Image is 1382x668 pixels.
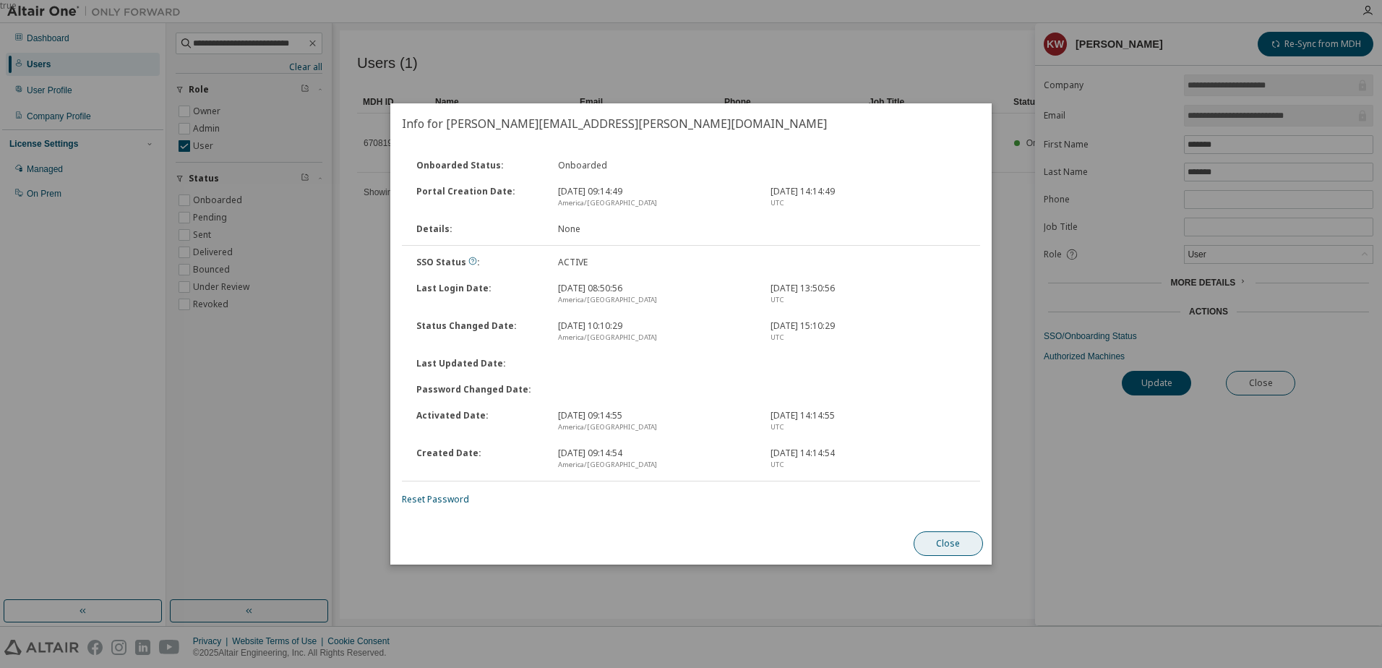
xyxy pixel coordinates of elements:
div: Created Date : [408,448,549,471]
div: Last Login Date : [408,283,549,306]
div: UTC [771,294,966,306]
div: None [549,223,762,235]
div: Last Updated Date : [408,358,549,369]
div: UTC [771,421,966,433]
div: [DATE] 15:10:29 [762,320,974,343]
div: Activated Date : [408,410,549,433]
div: [DATE] 09:14:54 [549,448,762,471]
div: Onboarded Status : [408,160,549,171]
div: UTC [771,332,966,343]
div: Password Changed Date : [408,384,549,395]
div: [DATE] 13:50:56 [762,283,974,306]
div: America/[GEOGRAPHIC_DATA] [558,332,753,343]
div: [DATE] 08:50:56 [549,283,762,306]
div: [DATE] 10:10:29 [549,320,762,343]
div: [DATE] 09:14:55 [549,410,762,433]
div: America/[GEOGRAPHIC_DATA] [558,294,753,306]
div: [DATE] 14:14:54 [762,448,974,471]
h2: Info for [PERSON_NAME][EMAIL_ADDRESS][PERSON_NAME][DOMAIN_NAME] [390,103,992,144]
div: [DATE] 14:14:55 [762,410,974,433]
div: ACTIVE [549,257,762,268]
div: [DATE] 14:14:49 [762,186,974,209]
a: Reset Password [402,493,469,505]
div: SSO Status : [408,257,549,268]
div: UTC [771,197,966,209]
div: Status Changed Date : [408,320,549,343]
div: America/[GEOGRAPHIC_DATA] [558,421,753,433]
div: [DATE] 09:14:49 [549,186,762,209]
div: Details : [408,223,549,235]
div: UTC [771,459,966,471]
button: Close [914,531,983,556]
div: America/[GEOGRAPHIC_DATA] [558,197,753,209]
div: Onboarded [549,160,762,171]
div: Portal Creation Date : [408,186,549,209]
div: America/[GEOGRAPHIC_DATA] [558,459,753,471]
